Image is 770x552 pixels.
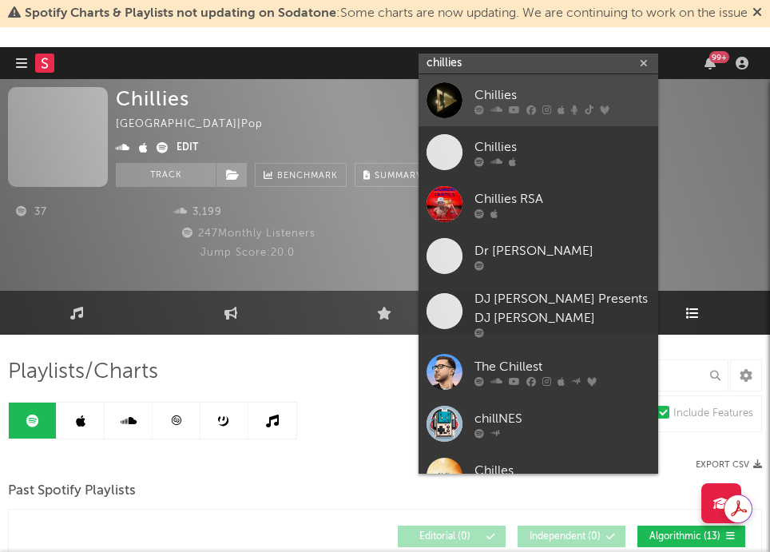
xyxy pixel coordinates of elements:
button: Track [116,163,216,187]
button: Export CSV [696,460,762,470]
div: Include Features [673,404,753,423]
span: Dismiss [752,7,762,20]
a: Chillies [419,126,658,178]
span: Jump Score: 20.0 [200,248,295,258]
div: Chillies [474,137,650,157]
span: 3,199 [174,207,222,217]
div: 99 + [709,51,729,63]
a: Chillies RSA [419,178,658,230]
span: Summary [375,172,422,181]
div: The Chillest [474,357,650,376]
a: Benchmark [255,163,347,187]
button: Algorithmic(13) [637,526,745,547]
span: Past Spotify Playlists [8,482,136,501]
a: Dr [PERSON_NAME] [419,230,658,282]
a: DJ [PERSON_NAME] Presents DJ [PERSON_NAME] [419,282,658,346]
div: chillNES [474,409,650,428]
div: Chilles [474,461,650,480]
div: Chillies RSA [474,189,650,208]
a: The Chillest [419,346,658,398]
a: Chilles [419,450,658,502]
span: Benchmark [277,167,338,186]
button: 99+ [705,57,716,69]
div: Dr [PERSON_NAME] [474,241,650,260]
button: Summary [355,163,431,187]
a: chillNES [419,398,658,450]
button: Independent(0) [518,526,625,547]
span: 247 Monthly Listeners [180,228,316,239]
span: Algorithmic ( 13 ) [648,532,721,542]
a: Chillies [419,74,658,126]
span: 37 [16,207,47,217]
input: Search for artists [419,54,658,73]
button: Editorial(0) [398,526,506,547]
div: Chillies [474,85,650,105]
span: Playlists/Charts [8,363,158,382]
span: Spotify Charts & Playlists not updating on Sodatone [25,7,336,20]
button: Edit [177,139,198,158]
div: [GEOGRAPHIC_DATA] | Pop [116,115,281,134]
div: Chillies [116,87,189,110]
span: Independent ( 0 ) [528,532,601,542]
span: : Some charts are now updating. We are continuing to work on the issue [25,7,748,20]
span: Editorial ( 0 ) [408,532,482,542]
div: DJ [PERSON_NAME] Presents DJ [PERSON_NAME] [474,290,650,328]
